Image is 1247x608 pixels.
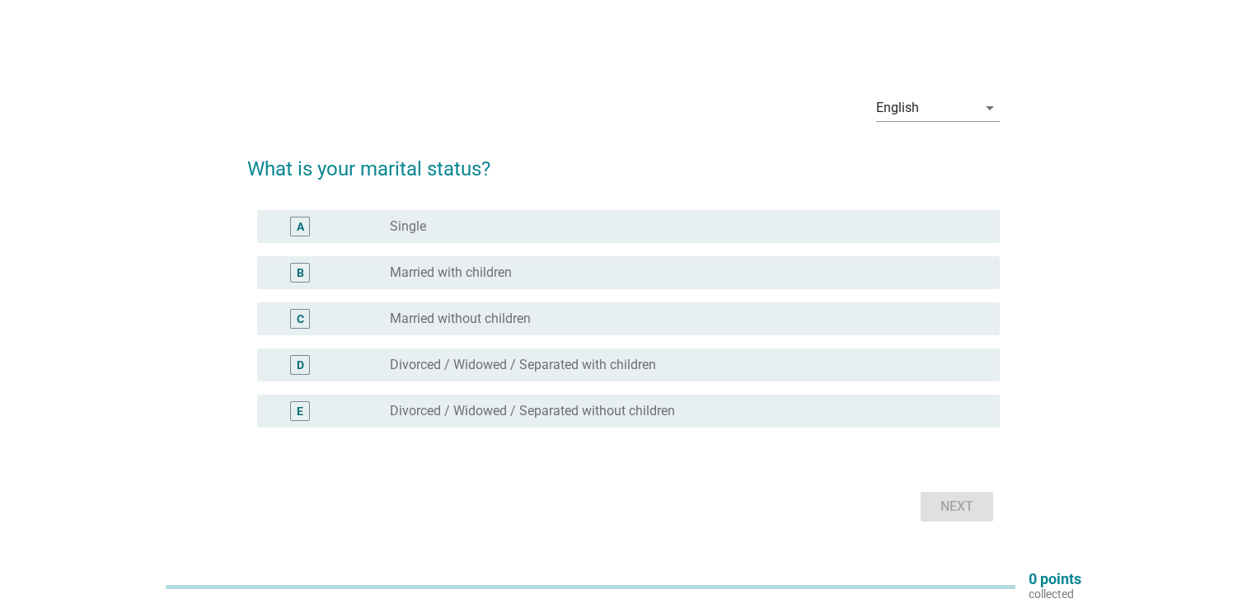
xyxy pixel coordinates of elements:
[390,218,426,235] label: Single
[390,403,675,419] label: Divorced / Widowed / Separated without children
[1029,572,1081,587] p: 0 points
[297,264,304,282] div: B
[297,218,304,236] div: A
[876,101,919,115] div: English
[297,357,304,374] div: D
[390,357,656,373] label: Divorced / Widowed / Separated with children
[390,311,531,327] label: Married without children
[980,98,1000,118] i: arrow_drop_down
[297,311,304,328] div: C
[247,138,1000,184] h2: What is your marital status?
[1029,587,1081,601] p: collected
[297,403,303,420] div: E
[390,264,512,281] label: Married with children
